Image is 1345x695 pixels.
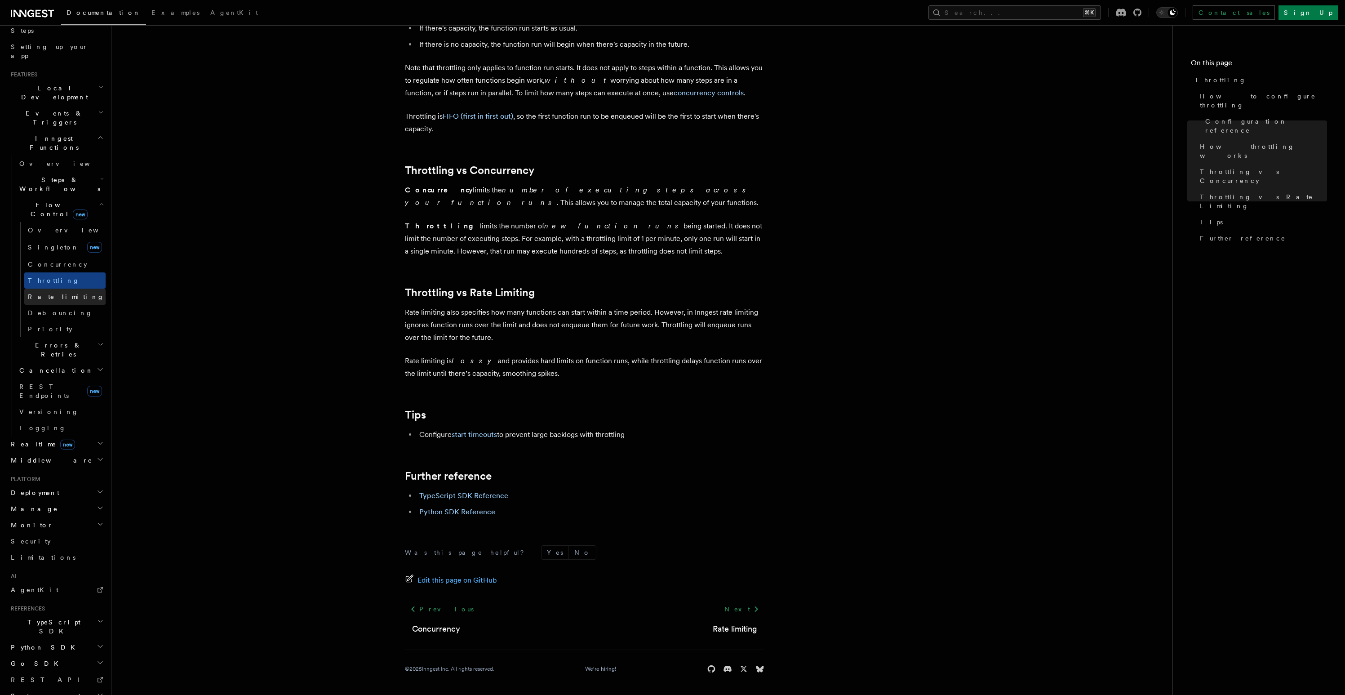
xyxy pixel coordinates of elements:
[7,134,97,152] span: Inngest Functions
[405,601,479,617] a: Previous
[7,614,106,639] button: TypeScript SDK
[7,488,59,497] span: Deployment
[1191,58,1327,72] h4: On this page
[19,383,69,399] span: REST Endpoints
[928,5,1101,20] button: Search...⌘K
[1191,72,1327,88] a: Throttling
[7,71,37,78] span: Features
[28,227,120,234] span: Overview
[1202,113,1327,138] a: Configuration reference
[24,222,106,238] a: Overview
[7,618,97,636] span: TypeScript SDK
[16,362,106,379] button: Cancellation
[151,9,200,16] span: Examples
[1196,230,1327,246] a: Further reference
[417,428,764,441] li: Configure to prevent large backlogs with throttling
[405,186,473,194] strong: Concurrency
[1156,7,1178,18] button: Toggle dark mode
[1196,214,1327,230] a: Tips
[11,554,75,561] span: Limitations
[1205,117,1327,135] span: Configuration reference
[405,164,534,177] a: Throttling vs Concurrency
[16,197,106,222] button: Flow Controlnew
[443,112,513,120] a: FIFO (first in first out)
[24,321,106,337] a: Priority
[19,160,112,167] span: Overview
[7,533,106,549] a: Security
[544,222,684,230] em: new function runs
[412,623,460,635] a: Concurrency
[7,605,45,612] span: References
[405,286,535,299] a: Throttling vs Rate Limiting
[11,43,88,59] span: Setting up your app
[7,84,98,102] span: Local Development
[67,9,141,16] span: Documentation
[7,659,64,668] span: Go SDK
[419,508,495,516] a: Python SDK Reference
[7,440,75,449] span: Realtime
[1193,5,1275,20] a: Contact sales
[24,238,106,256] a: Singletonnew
[1200,92,1327,110] span: How to configure throttling
[28,293,104,300] span: Rate limiting
[419,491,508,500] a: TypeScript SDK Reference
[7,105,106,130] button: Events & Triggers
[405,548,530,557] p: Was this page helpful?
[1200,167,1327,185] span: Throttling vs Concurrency
[405,355,764,380] p: Rate limiting is and provides hard limits on function runs, while throttling delays function runs...
[7,485,106,501] button: Deployment
[16,200,99,218] span: Flow Control
[1200,192,1327,210] span: Throttling vs Rate Limiting
[16,379,106,404] a: REST Endpointsnew
[1196,164,1327,189] a: Throttling vs Concurrency
[61,3,146,25] a: Documentation
[19,424,66,432] span: Logging
[7,39,106,64] a: Setting up your app
[452,430,497,439] a: start timeouts
[7,517,106,533] button: Monitor
[569,546,596,559] button: No
[16,404,106,420] a: Versioning
[1194,76,1246,85] span: Throttling
[405,184,764,209] p: limits the . This allows you to manage the total capacity of your functions.
[674,89,744,97] a: concurrency controls
[73,209,88,219] span: new
[7,655,106,672] button: Go SDK
[1200,218,1223,227] span: Tips
[417,574,497,587] span: Edit this page on GitHub
[7,476,40,483] span: Platform
[24,305,106,321] a: Debouncing
[11,538,51,545] span: Security
[7,643,80,652] span: Python SDK
[28,325,72,333] span: Priority
[16,172,106,197] button: Steps & Workflows
[7,452,106,468] button: Middleware
[1278,5,1338,20] a: Sign Up
[28,277,80,284] span: Throttling
[1200,142,1327,160] span: How throttling works
[24,289,106,305] a: Rate limiting
[7,549,106,566] a: Limitations
[7,521,53,530] span: Monitor
[405,409,426,421] a: Tips
[11,676,87,683] span: REST API
[405,186,751,207] em: number of executing steps across your function runs
[7,501,106,517] button: Manage
[7,80,106,105] button: Local Development
[28,244,79,251] span: Singleton
[1200,234,1286,243] span: Further reference
[1196,138,1327,164] a: How throttling works
[16,222,106,337] div: Flow Controlnew
[1196,189,1327,214] a: Throttling vs Rate Limiting
[24,272,106,289] a: Throttling
[7,639,106,655] button: Python SDK
[7,13,106,39] a: Leveraging Steps
[60,440,75,450] span: new
[7,672,106,688] a: REST API
[417,38,764,51] li: If there is no capacity, the function run will begin when there's capacity in the future.
[1196,88,1327,113] a: How to configure throttling
[7,456,93,465] span: Middleware
[1083,8,1096,17] kbd: ⌘K
[87,386,102,397] span: new
[405,470,492,482] a: Further reference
